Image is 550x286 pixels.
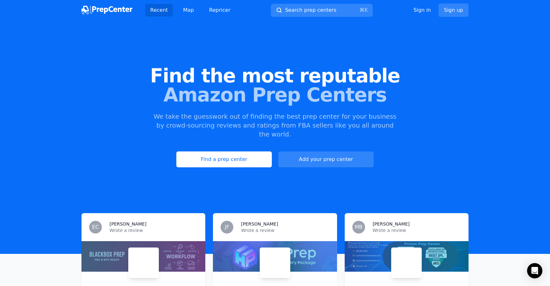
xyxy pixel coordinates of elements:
span: Find the most reputable [10,66,540,85]
p: Wrote a review [373,227,461,234]
a: Sign in [413,6,431,14]
span: EC [92,225,99,230]
a: Recent [145,4,173,17]
p: We take the guesswork out of finding the best prep center for your business by crowd-sourcing rev... [153,112,397,139]
h3: [PERSON_NAME] [373,221,410,227]
a: Repricer [204,4,236,17]
h3: [PERSON_NAME] [109,221,146,227]
span: Amazon Prep Centers [10,85,540,104]
a: Find a prep center [176,151,272,167]
img: Black Box Preps [130,249,158,277]
a: Map [178,4,199,17]
img: Proven Prep [392,249,420,277]
p: Wrote a review [241,227,329,234]
kbd: ⌘ [359,7,364,13]
p: Wrote a review [109,227,198,234]
img: PrepCenter [81,6,132,15]
div: Open Intercom Messenger [527,263,542,278]
kbd: K [364,7,368,13]
a: Sign up [439,3,469,17]
span: JF [225,225,229,230]
span: Search prep centers [285,6,336,14]
span: MB [355,225,363,230]
button: Search prep centers⌘K [271,4,373,17]
h3: [PERSON_NAME] [241,221,278,227]
button: Add your prep center [278,151,374,167]
img: HexPrep [261,249,289,277]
